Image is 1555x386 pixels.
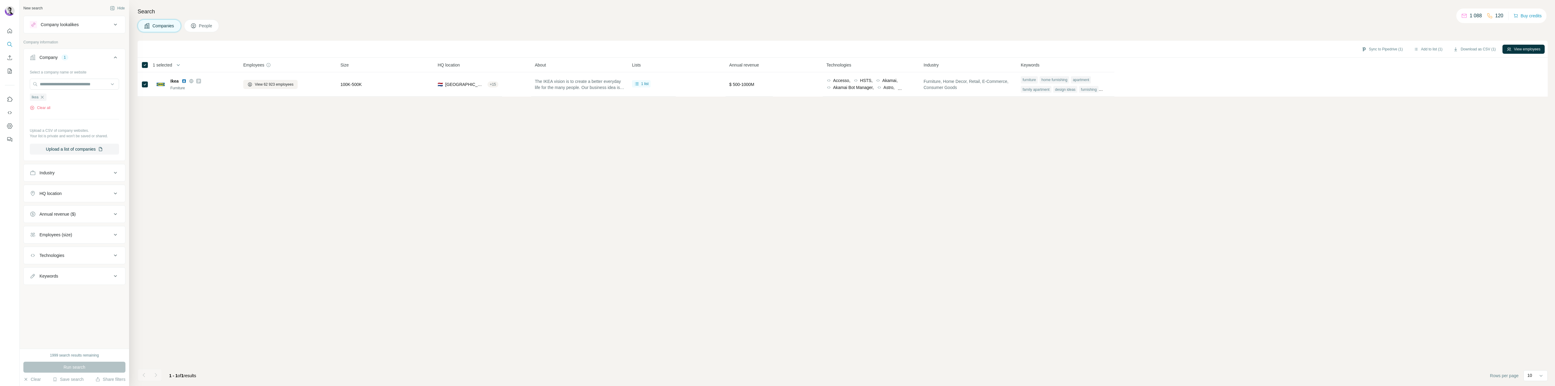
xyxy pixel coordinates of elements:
span: $ 500-1000M [729,82,754,87]
button: View employees [1502,45,1545,54]
span: Ikea [170,78,179,84]
p: 120 [1495,12,1503,19]
div: furniture [1021,76,1038,84]
button: Clear [23,376,41,382]
button: Industry [24,166,125,180]
div: Keywords [39,273,58,279]
span: Annual revenue [729,62,759,68]
span: [GEOGRAPHIC_DATA], [GEOGRAPHIC_DATA] [445,81,485,87]
button: Feedback [5,134,15,145]
div: home furnishing [1040,76,1069,84]
span: 1 list [641,81,649,87]
span: results [169,373,196,378]
button: Clear all [30,105,50,111]
img: Avatar [5,6,15,16]
span: Technologies [826,62,851,68]
span: HQ location [438,62,460,68]
button: Search [5,39,15,50]
div: 1 [61,55,68,60]
div: + 15 [487,82,498,87]
div: New search [23,5,43,11]
span: Rows per page [1490,373,1519,379]
span: Furniture, Home Decor, Retail, E-Commerce, Consumer Goods [924,78,1013,91]
button: Download as CSV (1) [1449,45,1500,54]
span: HSTS, [860,77,873,84]
span: Accesso, [833,77,850,84]
div: HQ location [39,190,62,196]
div: Employees (size) [39,232,72,238]
p: Company information [23,39,125,45]
span: Akamai Bot Manager, [833,84,874,91]
img: Logo of Ikea [156,80,166,89]
span: Keywords [1021,62,1039,68]
div: Industry [39,170,55,176]
div: 1999 search results remaining [50,353,99,358]
button: Buy credits [1513,12,1542,20]
button: Quick start [5,26,15,36]
p: 10 [1527,372,1532,378]
div: Company lookalikes [41,22,79,28]
span: Ikea [32,94,39,100]
span: Industry [924,62,939,68]
div: Select a company name or website [30,67,119,75]
span: Employees [243,62,264,68]
button: Employees (size) [24,227,125,242]
div: family apartment [1021,86,1051,93]
span: 🇳🇱 [438,81,443,87]
span: 1 selected [153,62,172,68]
button: Technologies [24,248,125,263]
span: People [199,23,213,29]
div: Furniture [170,85,236,91]
h4: Search [138,7,1548,16]
span: of [178,373,181,378]
button: Keywords [24,269,125,283]
button: Use Surfe API [5,107,15,118]
span: 1 - 1 [169,373,178,378]
p: 1 088 [1470,12,1482,19]
div: furnishing [1079,86,1099,93]
button: Company1 [24,50,125,67]
button: View 62 923 employees [243,80,298,89]
img: LinkedIn logo [182,79,186,84]
span: Size [340,62,349,68]
span: 1 [181,373,184,378]
button: Upload a list of companies [30,144,119,155]
button: Share filters [95,376,125,382]
div: Company [39,54,58,60]
button: Enrich CSV [5,52,15,63]
span: 100K-500K [340,81,362,87]
span: About [535,62,546,68]
div: apartment [1071,76,1091,84]
button: Annual revenue ($) [24,207,125,221]
button: My lists [5,66,15,77]
p: Your list is private and won't be saved or shared. [30,133,119,139]
div: design ideas [1053,86,1077,93]
button: HQ location [24,186,125,201]
span: Lists [632,62,641,68]
span: Companies [152,23,175,29]
button: Dashboard [5,121,15,132]
button: Hide [106,4,129,13]
span: Akamai, [882,77,898,84]
span: Astro, [883,84,895,91]
div: Annual revenue ($) [39,211,76,217]
button: Use Surfe on LinkedIn [5,94,15,105]
button: Add to list (1) [1410,45,1447,54]
p: Upload a CSV of company websites. [30,128,119,133]
div: Technologies [39,252,64,258]
span: The IKEA vision is to create a better everyday life for the many people. Our business idea is to ... [535,78,625,91]
button: Sync to Pipedrive (1) [1357,45,1407,54]
span: View 62 923 employees [255,82,293,87]
button: Company lookalikes [24,17,125,32]
button: Save search [53,376,84,382]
